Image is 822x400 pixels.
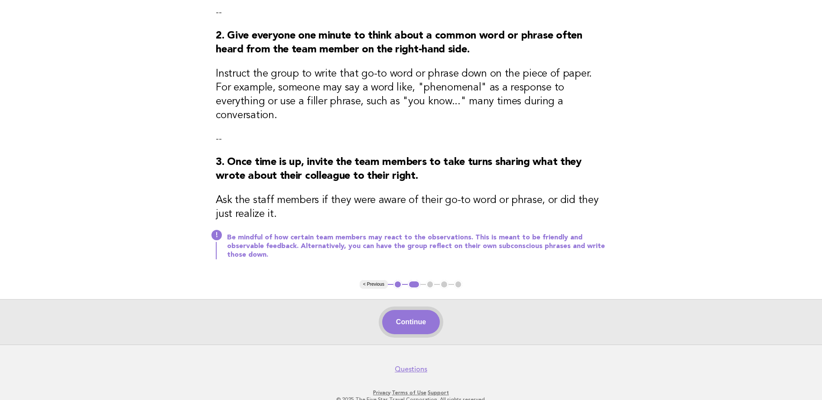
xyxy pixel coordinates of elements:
[227,233,606,259] p: Be mindful of how certain team members may react to the observations. This is meant to be friendl...
[393,280,402,289] button: 1
[395,365,427,374] a: Questions
[216,157,582,181] strong: 3. Once time is up, invite the team members to take turns sharing what they wrote about their col...
[382,310,440,334] button: Continue
[216,6,606,19] p: --
[392,390,426,396] a: Terms of Use
[216,194,606,221] h3: Ask the staff members if they were aware of their go-to word or phrase, or did they just realize it.
[373,390,390,396] a: Privacy
[428,390,449,396] a: Support
[216,67,606,123] h3: Instruct the group to write that go-to word or phrase down on the piece of paper. For example, so...
[216,31,582,55] strong: 2. Give everyone one minute to think about a common word or phrase often heard from the team memb...
[360,280,388,289] button: < Previous
[146,389,676,396] p: · ·
[216,133,606,145] p: --
[408,280,420,289] button: 2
